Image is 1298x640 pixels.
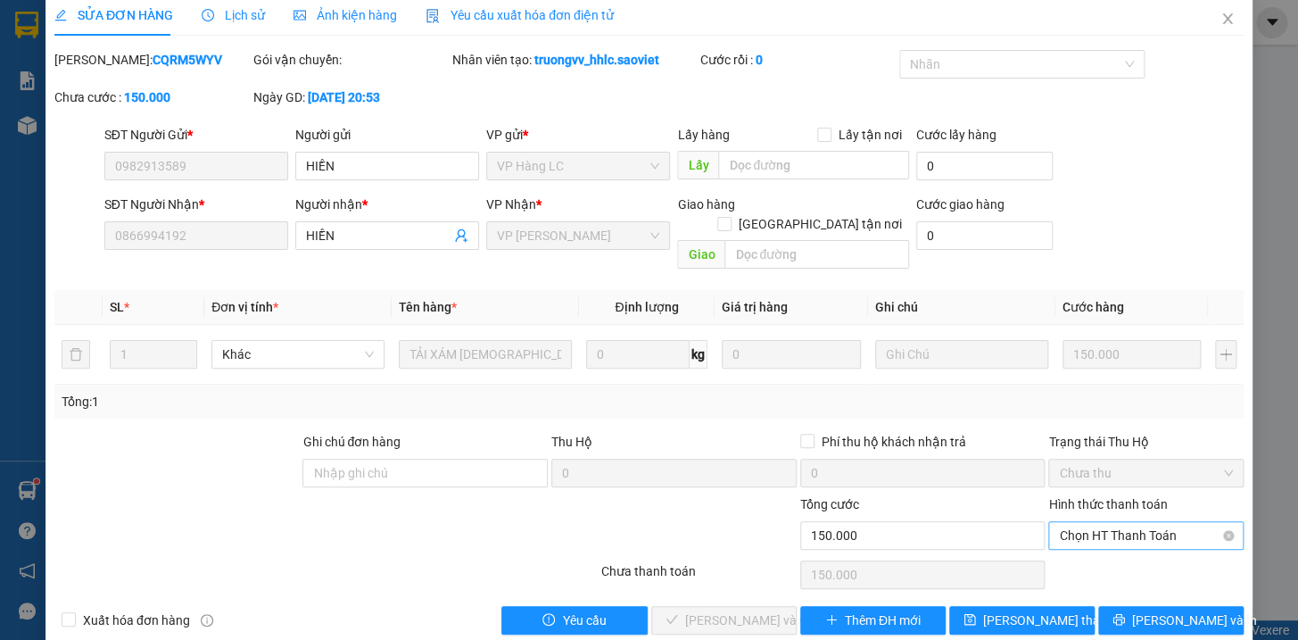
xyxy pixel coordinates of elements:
img: icon [426,9,440,23]
button: printer[PERSON_NAME] và In [1098,606,1244,635]
span: Khác [222,341,374,368]
span: save [963,613,976,628]
span: plus [825,613,838,628]
span: Lấy hàng [677,128,729,142]
b: 150.000 [124,90,170,104]
span: close [1220,12,1235,26]
label: Cước lấy hàng [916,128,996,142]
span: [PERSON_NAME] và In [1132,611,1257,630]
b: [DATE] 20:53 [308,90,380,104]
input: 0 [1062,340,1202,369]
div: [PERSON_NAME]: [54,50,250,70]
label: Ghi chú đơn hàng [302,435,401,449]
span: Cước hàng [1062,300,1124,314]
button: save[PERSON_NAME] thay đổi [949,606,1095,635]
button: plus [1215,340,1236,369]
b: truongvv_hhlc.saoviet [534,53,659,67]
div: VP gửi [486,125,670,145]
span: Chưa thu [1059,460,1233,486]
b: Sao Việt [108,42,218,71]
span: picture [293,9,306,21]
div: Nhân viên tạo: [452,50,698,70]
span: user-add [454,229,468,243]
span: [PERSON_NAME] thay đổi [983,611,1126,630]
input: VD: Bàn, Ghế [399,340,572,369]
span: Ảnh kiện hàng [293,8,397,22]
th: Ghi chú [868,290,1055,325]
span: printer [1112,613,1125,628]
span: SL [110,300,124,314]
button: check[PERSON_NAME] và Giao hàng [651,606,797,635]
div: Người nhận [295,195,479,214]
b: 0 [756,53,763,67]
div: Gói vận chuyển: [253,50,449,70]
div: SĐT Người Nhận [104,195,288,214]
h2: VP Nhận: VP Hàng LC [94,104,431,216]
span: Yêu cầu xuất hóa đơn điện tử [426,8,614,22]
span: Thêm ĐH mới [845,611,921,630]
span: kg [690,340,707,369]
span: Định lượng [615,300,678,314]
input: Cước lấy hàng [916,152,1053,180]
span: info-circle [201,614,213,627]
button: plusThêm ĐH mới [800,606,946,635]
div: Cước rồi : [700,50,896,70]
b: [DOMAIN_NAME] [238,14,431,44]
span: Phí thu hộ khách nhận trả [814,432,973,452]
input: Dọc đường [724,240,909,269]
span: SỬA ĐƠN HÀNG [54,8,173,22]
span: VP Gia Lâm [497,222,659,249]
h2: N53PN2MX [10,104,144,133]
span: Giao [677,240,724,269]
span: Đơn vị tính [211,300,278,314]
button: delete [62,340,90,369]
span: edit [54,9,67,21]
div: Trạng thái Thu Hộ [1048,432,1244,452]
span: Lấy tận nơi [831,125,909,145]
span: Giao hàng [677,197,734,212]
span: Chọn HT Thanh Toán [1059,522,1233,549]
b: CQRM5WYV [153,53,222,67]
span: VP Nhận [486,197,536,212]
span: Tổng cước [800,497,859,511]
span: Xuất hóa đơn hàng [76,611,197,630]
span: Giá trị hàng [722,300,788,314]
input: 0 [722,340,861,369]
span: clock-circle [202,9,214,21]
div: Chưa thanh toán [599,561,798,593]
span: Thu Hộ [551,435,592,449]
span: Tên hàng [399,300,457,314]
input: Dọc đường [718,151,909,179]
label: Cước giao hàng [916,197,1005,212]
span: exclamation-circle [542,613,555,628]
div: Người gửi [295,125,479,145]
input: Ghi Chú [875,340,1048,369]
span: Lấy [677,151,718,179]
span: [GEOGRAPHIC_DATA] tận nơi [732,214,909,234]
div: Chưa cước : [54,87,250,107]
span: VP Hàng LC [497,153,659,179]
button: exclamation-circleYêu cầu [501,606,647,635]
span: Yêu cầu [562,611,606,630]
input: Ghi chú đơn hàng [302,459,548,487]
div: Ngày GD: [253,87,449,107]
span: close-circle [1223,530,1234,541]
input: Cước giao hàng [916,221,1053,250]
div: SĐT Người Gửi [104,125,288,145]
label: Hình thức thanh toán [1048,497,1167,511]
img: logo.jpg [10,14,99,104]
span: Lịch sử [202,8,265,22]
div: Tổng: 1 [62,392,502,411]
